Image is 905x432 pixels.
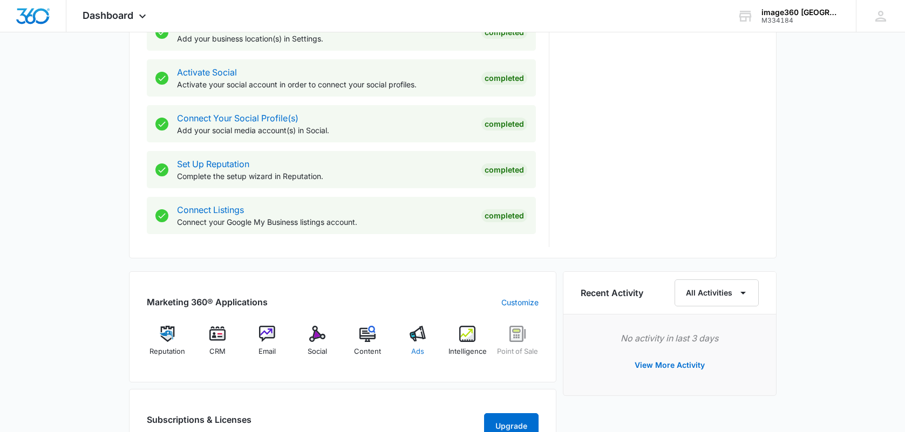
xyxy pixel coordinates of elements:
[177,113,298,124] a: Connect Your Social Profile(s)
[501,297,539,308] a: Customize
[497,326,539,365] a: Point of Sale
[149,346,185,357] span: Reputation
[258,346,276,357] span: Email
[347,326,389,365] a: Content
[177,170,473,182] p: Complete the setup wizard in Reputation.
[761,8,840,17] div: account name
[196,326,238,365] a: CRM
[481,209,527,222] div: Completed
[354,346,381,357] span: Content
[247,326,288,365] a: Email
[147,326,188,365] a: Reputation
[481,118,527,131] div: Completed
[581,286,643,299] h6: Recent Activity
[177,67,237,78] a: Activate Social
[481,72,527,85] div: Completed
[177,125,473,136] p: Add your social media account(s) in Social.
[177,216,473,228] p: Connect your Google My Business listings account.
[308,346,327,357] span: Social
[448,346,487,357] span: Intelligence
[761,17,840,24] div: account id
[177,204,244,215] a: Connect Listings
[411,346,424,357] span: Ads
[297,326,338,365] a: Social
[209,346,226,357] span: CRM
[581,332,759,345] p: No activity in last 3 days
[481,163,527,176] div: Completed
[397,326,438,365] a: Ads
[675,279,759,306] button: All Activities
[497,346,538,357] span: Point of Sale
[177,159,249,169] a: Set Up Reputation
[83,10,133,21] span: Dashboard
[177,79,473,90] p: Activate your social account in order to connect your social profiles.
[177,33,473,44] p: Add your business location(s) in Settings.
[147,296,268,308] h2: Marketing 360® Applications
[624,352,716,378] button: View More Activity
[447,326,488,365] a: Intelligence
